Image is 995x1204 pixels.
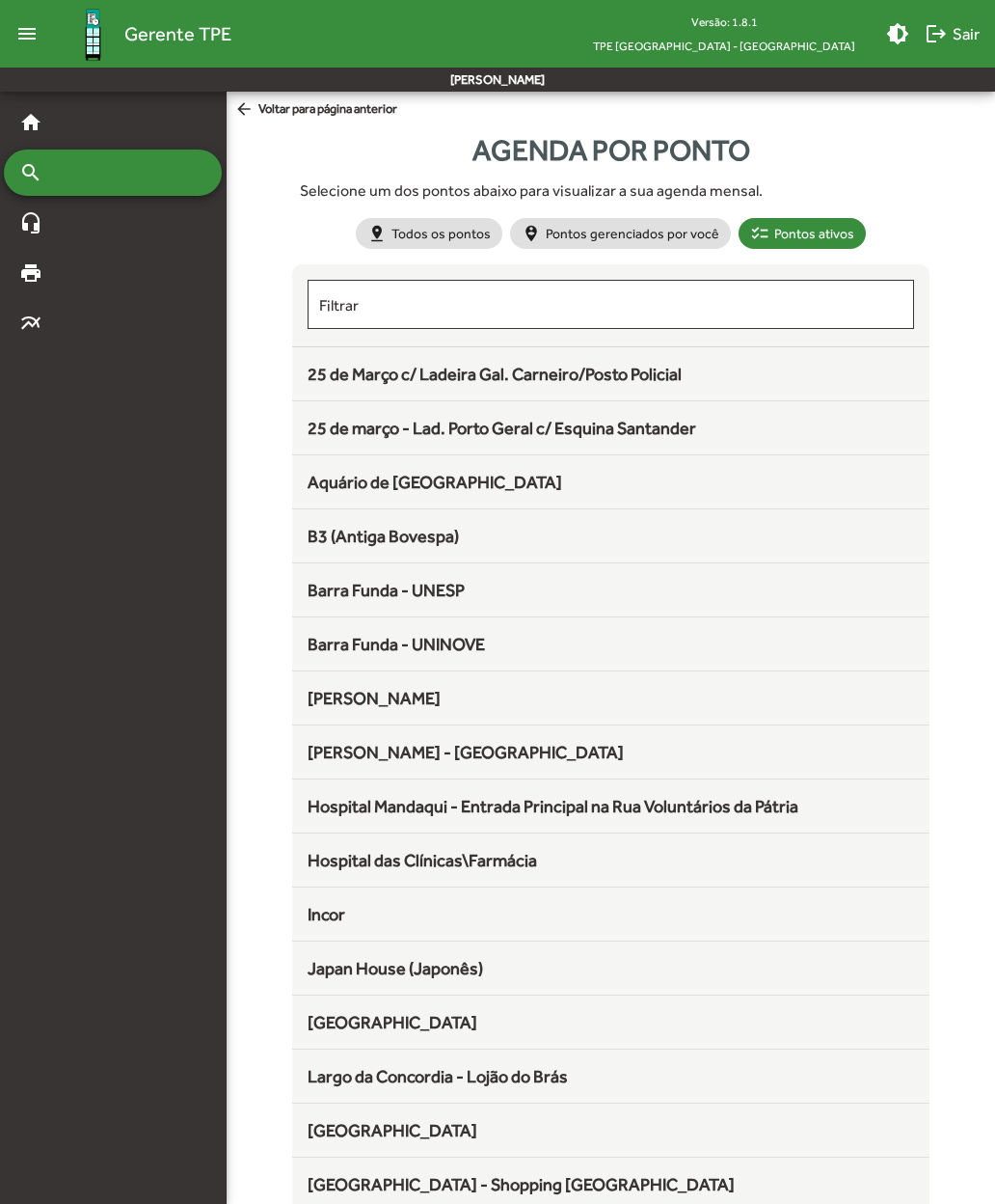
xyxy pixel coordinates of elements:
span: TPE [GEOGRAPHIC_DATA] - [GEOGRAPHIC_DATA] [578,34,871,58]
span: Japan House (Japonês) [308,958,483,978]
span: Voltar para página anterior [234,99,397,121]
button: Sair [917,16,987,51]
span: [PERSON_NAME] [308,688,441,708]
img: Logo [62,3,124,66]
mat-icon: search [19,161,42,184]
mat-chip: Todos os pontos [356,218,502,249]
mat-icon: print [19,261,42,285]
span: Largo da Concordia - Lojão do Brás [308,1066,568,1086]
mat-icon: headset_mic [19,211,42,234]
span: Hospital Mandaqui - Entrada Principal na Rua Voluntários da Pátria [308,796,798,816]
mat-chip: Pontos gerenciados por você [510,218,731,249]
span: 25 de Março c/ Ladeira Gal. Carneiro/Posto Policial [308,364,682,384]
mat-chip: Pontos ativos [739,218,866,249]
div: Selecione um dos pontos abaixo para visualizar a sua agenda mensal. [300,179,921,203]
mat-icon: home [19,111,42,134]
div: Agenda por ponto [292,128,928,172]
mat-icon: logout [925,22,948,45]
span: Hospital das Clínicas\Farmácia [308,850,537,870]
mat-icon: person_pin_circle [522,224,541,243]
span: Barra Funda - UNINOVE [308,634,485,654]
span: Gerente TPE [124,18,231,49]
span: [GEOGRAPHIC_DATA] [308,1120,477,1140]
span: 25 de março - Lad. Porto Geral c/ Esquina Santander [308,418,696,438]
span: Barra Funda - UNESP [308,580,465,600]
span: Aquário de [GEOGRAPHIC_DATA] [308,472,562,492]
mat-icon: arrow_back [234,99,258,121]
a: Gerente TPE [46,3,231,66]
mat-icon: checklist [750,224,769,243]
mat-icon: brightness_medium [886,22,909,45]
span: Sair [925,16,980,51]
mat-icon: menu [8,14,46,53]
div: Versão: 1.8.1 [578,10,871,34]
span: [GEOGRAPHIC_DATA] [308,1012,477,1032]
mat-icon: multiline_chart [19,312,42,335]
span: [PERSON_NAME] - [GEOGRAPHIC_DATA] [308,742,624,762]
span: B3 (Antiga Bovespa) [308,526,459,546]
mat-icon: pin_drop [367,224,387,243]
span: Incor [308,904,345,924]
span: [GEOGRAPHIC_DATA] - Shopping [GEOGRAPHIC_DATA] [308,1174,735,1194]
